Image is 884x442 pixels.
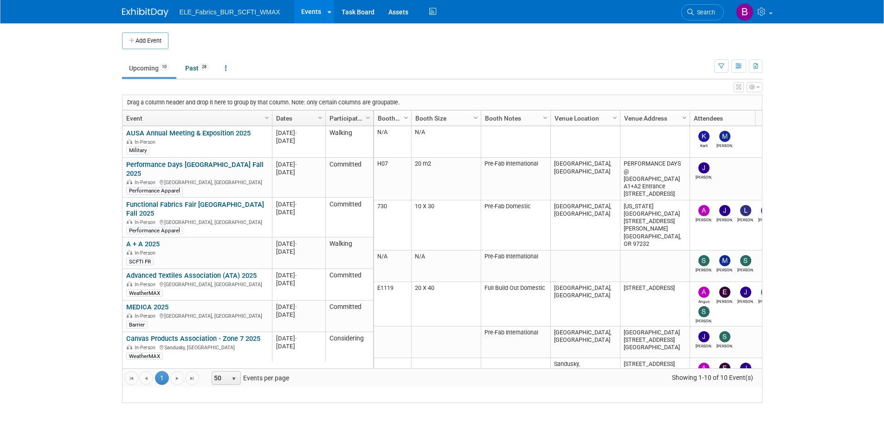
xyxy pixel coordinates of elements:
[719,131,730,142] img: Matt Rose
[761,287,772,298] img: Sabine Myers
[295,240,297,247] span: -
[155,371,169,385] span: 1
[126,289,163,297] div: WeatherMAX
[276,334,321,342] div: [DATE]
[681,4,724,20] a: Search
[135,250,158,256] span: In-Person
[127,250,132,255] img: In-Person Event
[263,114,271,122] span: Column Settings
[126,187,183,194] div: Performance Apparel
[481,158,550,200] td: Pre-Fab International
[610,110,620,124] a: Column Settings
[698,162,710,173] img: JUAN CARLOS GONZALEZ REYES
[550,358,620,390] td: Sandusky, [GEOGRAPHIC_DATA]
[276,168,321,176] div: [DATE]
[126,303,168,311] a: MEDICA 2025
[316,114,324,122] span: Column Settings
[124,371,138,385] a: Go to the first page
[415,110,475,126] a: Booth Size
[325,158,373,198] td: Committed
[170,371,184,385] a: Go to the next page
[402,114,410,122] span: Column Settings
[276,271,321,279] div: [DATE]
[374,250,411,282] td: N/A
[542,114,549,122] span: Column Settings
[315,110,325,124] a: Column Settings
[696,173,712,179] div: JUAN CARLOS GONZALEZ REYES
[295,201,297,208] span: -
[737,216,754,222] div: Lynne Richardson
[698,306,710,317] img: Scott Furash
[736,3,754,21] img: Brystol Cheek
[719,205,730,216] img: Jamie Reid
[485,110,544,126] a: Booth Notes
[122,8,168,17] img: ExhibitDay
[295,129,297,136] span: -
[126,129,251,137] a: AUSA Annual Meeting & Exposition 2025
[126,258,154,265] div: SCFTI FR
[325,237,373,269] td: Walking
[740,205,751,216] img: Lynne Richardson
[127,219,132,224] img: In-Person Event
[471,110,481,124] a: Column Settings
[620,200,690,250] td: [US_STATE][GEOGRAPHIC_DATA] [STREET_ADDRESS][PERSON_NAME] [GEOGRAPHIC_DATA], OR 97232
[737,298,754,304] div: John Pierce
[135,139,158,145] span: In-Person
[135,219,158,225] span: In-Person
[126,160,264,178] a: Performance Days [GEOGRAPHIC_DATA] Fall 2025
[716,266,733,272] div: Marta Domenech
[364,114,372,122] span: Column Settings
[276,137,321,145] div: [DATE]
[374,200,411,250] td: 730
[737,266,754,272] div: Sascha Mueller
[180,8,280,16] span: ELE_Fabrics_BUR_SCFTI_WMAX
[411,200,481,250] td: 10 X 30
[276,129,321,137] div: [DATE]
[126,312,268,320] div: [GEOGRAPHIC_DATA], [GEOGRAPHIC_DATA]
[363,110,373,124] a: Column Settings
[716,216,733,222] div: Jamie Reid
[719,255,730,266] img: Marta Domenech
[481,327,550,358] td: Pre-Fab International
[374,282,411,327] td: E1119
[696,216,712,222] div: Amanda Frisbee
[716,298,733,304] div: Eric Coble
[185,371,199,385] a: Go to the last page
[481,250,550,282] td: Pre-Fab International
[696,298,712,304] div: Angus Roberts
[698,205,710,216] img: Amanda Frisbee
[620,358,690,390] td: [STREET_ADDRESS]
[276,311,321,319] div: [DATE]
[698,287,710,298] img: Angus Roberts
[698,331,710,342] img: JUAN CARLOS GONZALEZ REYES
[276,110,319,126] a: Dates
[719,331,730,342] img: Sabine Myers
[719,363,730,374] img: Eric Coble
[159,64,169,70] span: 10
[276,160,321,168] div: [DATE]
[126,110,266,126] a: Event
[126,218,268,226] div: [GEOGRAPHIC_DATA], [GEOGRAPHIC_DATA]
[694,9,715,16] span: Search
[276,208,321,216] div: [DATE]
[174,375,181,382] span: Go to the next page
[611,114,619,122] span: Column Settings
[199,64,209,70] span: 28
[122,59,176,77] a: Upcoming10
[555,110,614,126] a: Venue Location
[696,142,712,148] div: Karli Wolf
[135,282,158,288] span: In-Person
[295,303,297,310] span: -
[694,110,776,126] a: Attendees
[142,375,150,382] span: Go to the previous page
[139,371,153,385] a: Go to the previous page
[276,342,321,350] div: [DATE]
[663,371,761,384] span: Showing 1-10 of 10 Event(s)
[127,345,132,349] img: In-Person Event
[696,266,712,272] div: Scott Furash
[329,110,367,126] a: Participation
[550,158,620,200] td: [GEOGRAPHIC_DATA], [GEOGRAPHIC_DATA]
[127,282,132,286] img: In-Person Event
[126,334,260,343] a: Canvas Products Association - Zone 7 2025
[411,126,481,158] td: N/A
